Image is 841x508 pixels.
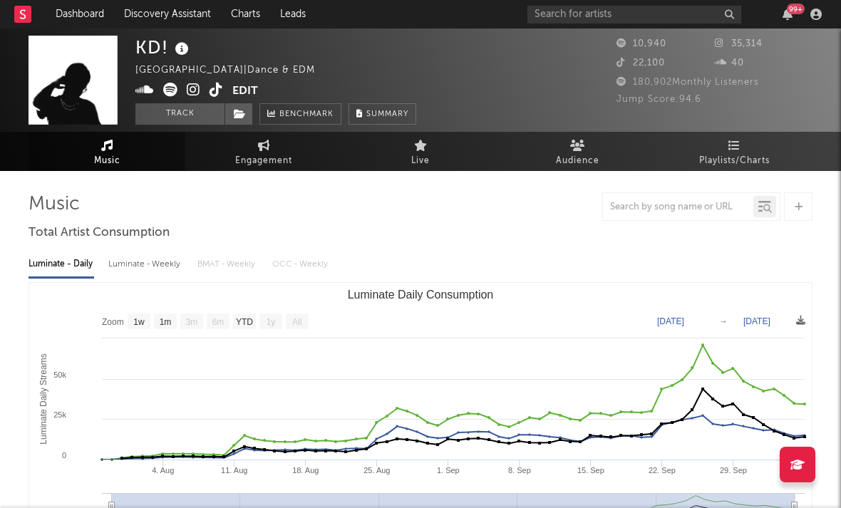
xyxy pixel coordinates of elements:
text: 11. Aug [221,466,247,475]
span: Live [411,152,430,170]
text: [DATE] [657,316,684,326]
text: 29. Sep [720,466,747,475]
input: Search for artists [527,6,741,24]
a: Engagement [185,132,342,171]
button: Edit [232,83,258,100]
text: 15. Sep [577,466,604,475]
text: 1. Sep [437,466,460,475]
span: 40 [715,58,744,68]
text: 22. Sep [649,466,676,475]
input: Search by song name or URL [603,202,753,213]
text: 25k [53,410,66,419]
text: 1y [267,317,276,327]
button: Track [135,103,225,125]
text: YTD [236,317,253,327]
div: Luminate - Daily [29,252,94,276]
text: 50k [53,370,66,379]
text: 25. Aug [363,466,390,475]
text: 3m [186,317,198,327]
text: [DATE] [743,316,770,326]
a: Live [342,132,499,171]
span: 180,902 Monthly Listeners [616,78,759,87]
span: Music [94,152,120,170]
span: Engagement [235,152,292,170]
div: 99 + [787,4,805,14]
span: Summary [366,110,408,118]
div: Luminate - Weekly [108,252,183,276]
span: 10,940 [616,39,666,48]
text: Luminate Daily Consumption [348,289,494,301]
span: Benchmark [279,106,334,123]
button: Summary [349,103,416,125]
span: Total Artist Consumption [29,224,170,242]
span: Playlists/Charts [699,152,770,170]
text: All [292,317,301,327]
div: KD! [135,36,192,59]
span: Jump Score: 94.6 [616,95,701,104]
button: 99+ [783,9,793,20]
span: Audience [556,152,599,170]
text: 1m [160,317,172,327]
text: 4. Aug [152,466,174,475]
text: 0 [62,451,66,460]
text: Luminate Daily Streams [38,353,48,444]
text: 6m [212,317,225,327]
a: Music [29,132,185,171]
text: 18. Aug [292,466,319,475]
a: Audience [499,132,656,171]
text: 8. Sep [508,466,531,475]
span: 22,100 [616,58,665,68]
a: Benchmark [259,103,341,125]
div: [GEOGRAPHIC_DATA] | Dance & EDM [135,62,331,79]
text: → [719,316,728,326]
a: Playlists/Charts [656,132,812,171]
text: Zoom [102,317,124,327]
span: 35,314 [715,39,763,48]
text: 1w [133,317,145,327]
